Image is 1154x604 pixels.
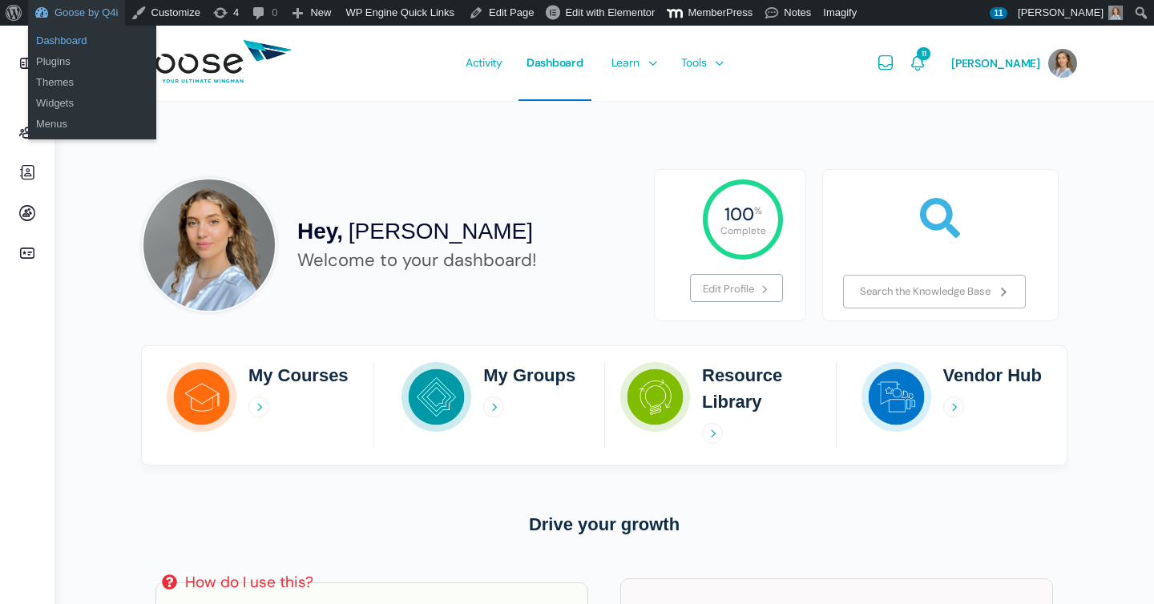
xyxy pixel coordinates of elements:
[843,275,1026,308] a: Search the Knowledge Base
[167,362,236,432] img: My Courses
[876,26,895,101] a: Messages
[943,362,1042,389] h2: Vendor Hub
[1074,527,1154,604] iframe: Chat Widget
[673,26,728,101] a: Tools
[518,26,591,101] a: Dashboard
[603,26,661,101] a: Learn
[565,6,655,18] span: Edit with Elementor
[141,513,1067,537] h3: Drive your growth
[836,362,1067,449] a: Vendor Hub Vendor Hub
[860,284,991,300] span: Search the Knowledge Base
[702,362,820,415] h2: Resource Library
[527,25,583,100] span: Dashboard
[28,72,156,93] a: Themes
[155,571,319,593] a: How do I use this?
[620,362,690,432] img: Resource Library
[248,362,349,389] h2: My Courses
[349,219,533,244] span: [PERSON_NAME]
[951,26,1077,101] a: [PERSON_NAME]
[604,362,836,449] a: Resource Library Resource Library
[951,56,1040,70] span: [PERSON_NAME]
[28,114,156,135] a: Menus
[297,219,343,244] span: Hey,
[908,26,927,101] a: Notifications
[483,362,575,389] h2: My Groups
[861,362,931,432] img: Vendor Hub
[458,26,510,101] a: Activity
[28,30,156,51] a: Dashboard
[466,25,502,100] span: Activity
[690,274,783,302] a: Edit Profile
[28,26,156,77] ul: Goose by Q4i
[28,67,156,139] ul: Goose by Q4i
[155,561,159,580] img: Email Icons – white
[401,362,471,432] img: My Groups
[917,47,930,60] span: 11
[990,7,1007,19] span: 11
[185,571,313,593] div: How do I use this?
[681,25,707,100] span: Tools
[28,51,156,72] a: Plugins
[373,362,605,449] a: My Groups My Groups
[142,362,373,449] a: My Courses My Courses
[28,93,156,114] a: Widgets
[297,247,537,273] div: Welcome to your dashboard!
[611,25,640,100] span: Learn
